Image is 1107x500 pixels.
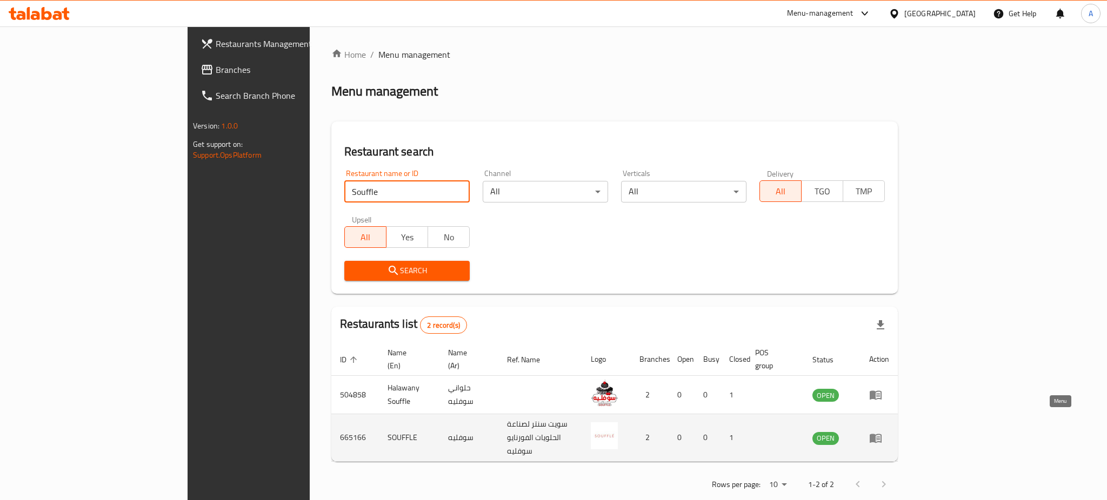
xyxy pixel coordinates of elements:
table: enhanced table [331,343,898,462]
span: All [349,229,382,245]
th: Busy [695,343,721,376]
th: Closed [721,343,746,376]
td: 1 [721,414,746,462]
button: No [428,226,470,248]
nav: breadcrumb [331,48,898,61]
span: Restaurants Management [216,37,364,50]
div: Total records count [420,316,467,334]
td: سويت سنتر لصناعة الحلويات الفورنايو سوفليه [498,414,582,462]
span: No [432,229,465,245]
h2: Restaurant search [344,144,885,160]
button: All [344,226,386,248]
span: Search Branch Phone [216,89,364,102]
button: All [759,180,802,202]
div: All [483,181,608,202]
button: Search [344,261,470,281]
span: Name (En) [388,346,426,372]
span: Status [812,353,848,366]
span: TGO [806,184,839,199]
div: Rows per page: [765,477,791,493]
button: TMP [843,180,885,202]
td: 0 [695,414,721,462]
span: OPEN [812,432,839,444]
span: TMP [848,184,881,199]
td: 0 [669,414,695,462]
img: Halawany Souffle [591,379,618,406]
span: Menu management [378,48,450,61]
td: حلواني سوفليه [439,376,498,414]
td: Halawany Souffle [379,376,439,414]
td: 0 [695,376,721,414]
a: Search Branch Phone [192,83,372,109]
span: Get support on: [193,137,243,151]
div: Menu-management [787,7,853,20]
input: Search for restaurant name or ID.. [344,181,470,202]
div: [GEOGRAPHIC_DATA] [904,8,976,19]
th: Open [669,343,695,376]
h2: Restaurants list [340,316,467,334]
a: Branches [192,57,372,83]
div: Menu [869,388,889,401]
span: All [764,184,797,199]
span: ID [340,353,361,366]
span: 1.0.0 [221,119,238,133]
th: Action [861,343,898,376]
span: A [1089,8,1093,19]
td: سوفليه [439,414,498,462]
td: 0 [669,376,695,414]
span: 2 record(s) [421,320,466,330]
span: Branches [216,63,364,76]
div: All [621,181,746,202]
td: 1 [721,376,746,414]
button: TGO [801,180,843,202]
span: Name (Ar) [448,346,485,372]
a: Restaurants Management [192,31,372,57]
span: Search [353,264,461,278]
label: Upsell [352,215,372,223]
h2: Menu management [331,83,438,100]
label: Delivery [767,170,794,177]
td: SOUFFLE [379,414,439,462]
a: Support.OpsPlatform [193,148,262,162]
span: Yes [391,229,424,245]
td: 2 [631,376,669,414]
span: Ref. Name [507,353,554,366]
span: Version: [193,119,219,133]
td: 2 [631,414,669,462]
span: POS group [755,346,791,372]
th: Logo [582,343,631,376]
div: OPEN [812,389,839,402]
img: SOUFFLE [591,422,618,449]
th: Branches [631,343,669,376]
p: 1-2 of 2 [808,478,834,491]
p: Rows per page: [712,478,761,491]
div: Export file [868,312,893,338]
span: OPEN [812,389,839,402]
button: Yes [386,226,428,248]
